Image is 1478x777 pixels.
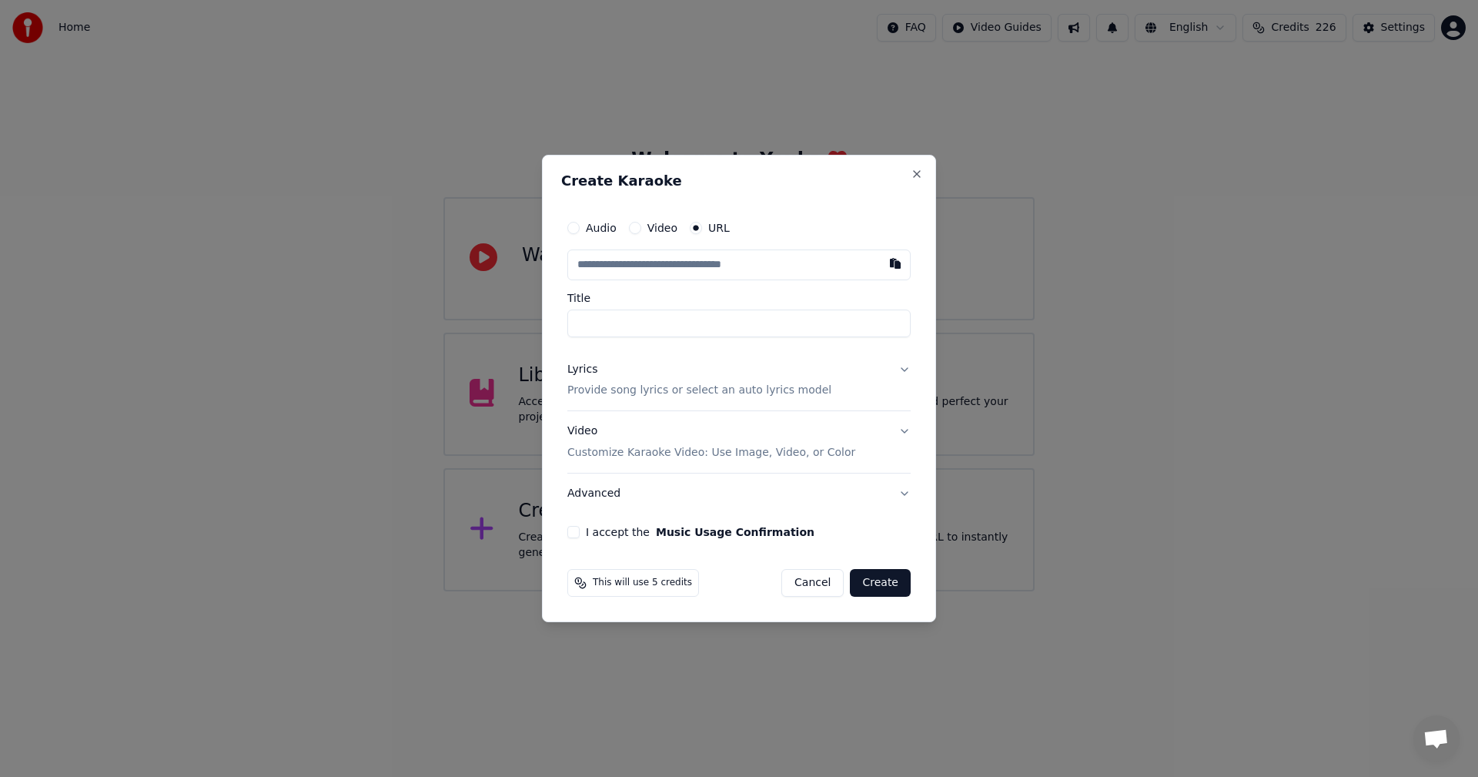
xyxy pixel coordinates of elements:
[561,174,917,188] h2: Create Karaoke
[567,445,855,461] p: Customize Karaoke Video: Use Image, Video, or Color
[708,223,730,233] label: URL
[567,424,855,461] div: Video
[567,293,911,303] label: Title
[656,527,814,538] button: I accept the
[593,577,692,589] span: This will use 5 credits
[567,362,597,377] div: Lyrics
[850,569,911,597] button: Create
[567,350,911,411] button: LyricsProvide song lyrics or select an auto lyrics model
[567,474,911,514] button: Advanced
[586,527,814,538] label: I accept the
[567,412,911,474] button: VideoCustomize Karaoke Video: Use Image, Video, or Color
[781,569,844,597] button: Cancel
[586,223,617,233] label: Audio
[567,383,831,399] p: Provide song lyrics or select an auto lyrics model
[647,223,677,233] label: Video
